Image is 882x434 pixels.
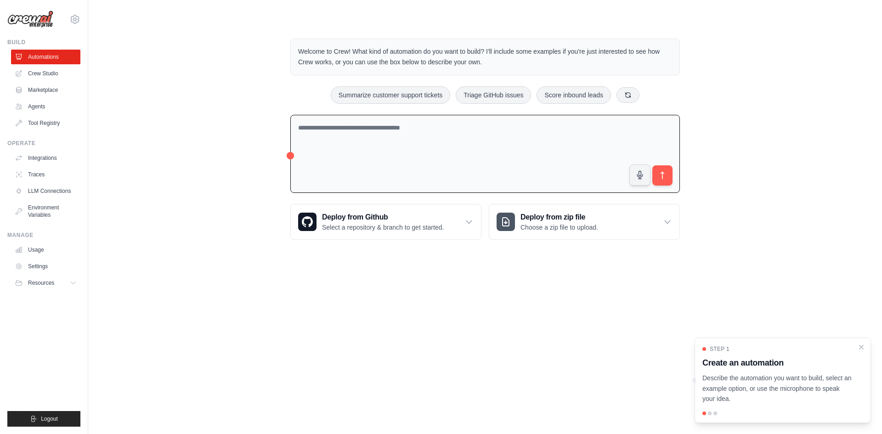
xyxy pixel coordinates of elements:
[11,50,80,64] a: Automations
[11,184,80,198] a: LLM Connections
[702,356,852,369] h3: Create an automation
[11,242,80,257] a: Usage
[520,223,598,232] p: Choose a zip file to upload.
[7,231,80,239] div: Manage
[41,415,58,423] span: Logout
[11,276,80,290] button: Resources
[298,46,672,68] p: Welcome to Crew! What kind of automation do you want to build? I'll include some examples if you'...
[7,411,80,427] button: Logout
[11,83,80,97] a: Marketplace
[537,86,611,104] button: Score inbound leads
[11,151,80,165] a: Integrations
[11,200,80,222] a: Environment Variables
[322,212,444,223] h3: Deploy from Github
[11,66,80,81] a: Crew Studio
[7,39,80,46] div: Build
[11,99,80,114] a: Agents
[7,11,53,28] img: Logo
[322,223,444,232] p: Select a repository & branch to get started.
[11,259,80,274] a: Settings
[11,116,80,130] a: Tool Registry
[520,212,598,223] h3: Deploy from zip file
[710,345,729,353] span: Step 1
[28,279,54,287] span: Resources
[7,140,80,147] div: Operate
[702,373,852,404] p: Describe the automation you want to build, select an example option, or use the microphone to spe...
[11,167,80,182] a: Traces
[456,86,531,104] button: Triage GitHub issues
[858,344,865,351] button: Close walkthrough
[331,86,450,104] button: Summarize customer support tickets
